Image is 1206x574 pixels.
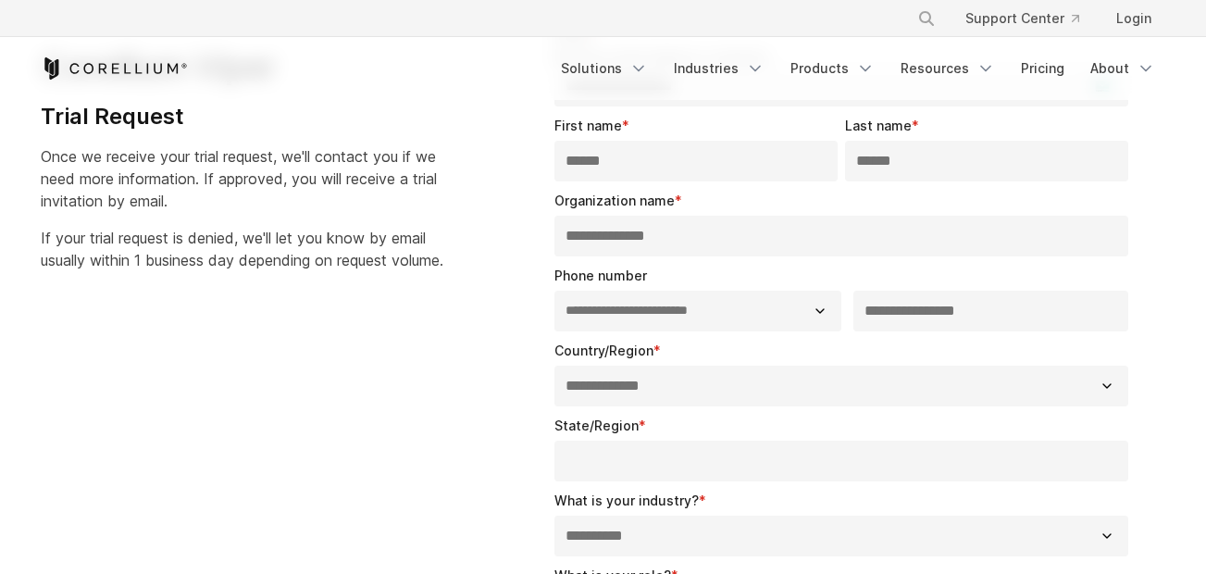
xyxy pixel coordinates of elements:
span: State/Region [554,418,639,433]
a: Solutions [550,52,659,85]
span: Phone number [554,268,647,283]
button: Search [910,2,943,35]
span: Country/Region [554,343,653,358]
a: About [1079,52,1166,85]
a: Login [1101,2,1166,35]
span: Last name [845,118,912,133]
a: Pricing [1010,52,1075,85]
span: First name [554,118,622,133]
div: Navigation Menu [895,2,1166,35]
h4: Trial Request [41,103,443,131]
div: Navigation Menu [550,52,1166,85]
span: If your trial request is denied, we'll let you know by email usually within 1 business day depend... [41,229,443,269]
a: Resources [889,52,1006,85]
span: What is your industry? [554,493,699,508]
a: Industries [663,52,776,85]
a: Support Center [951,2,1094,35]
span: Once we receive your trial request, we'll contact you if we need more information. If approved, y... [41,147,437,210]
a: Products [779,52,886,85]
span: Organization name [554,193,675,208]
a: Corellium Home [41,57,188,80]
